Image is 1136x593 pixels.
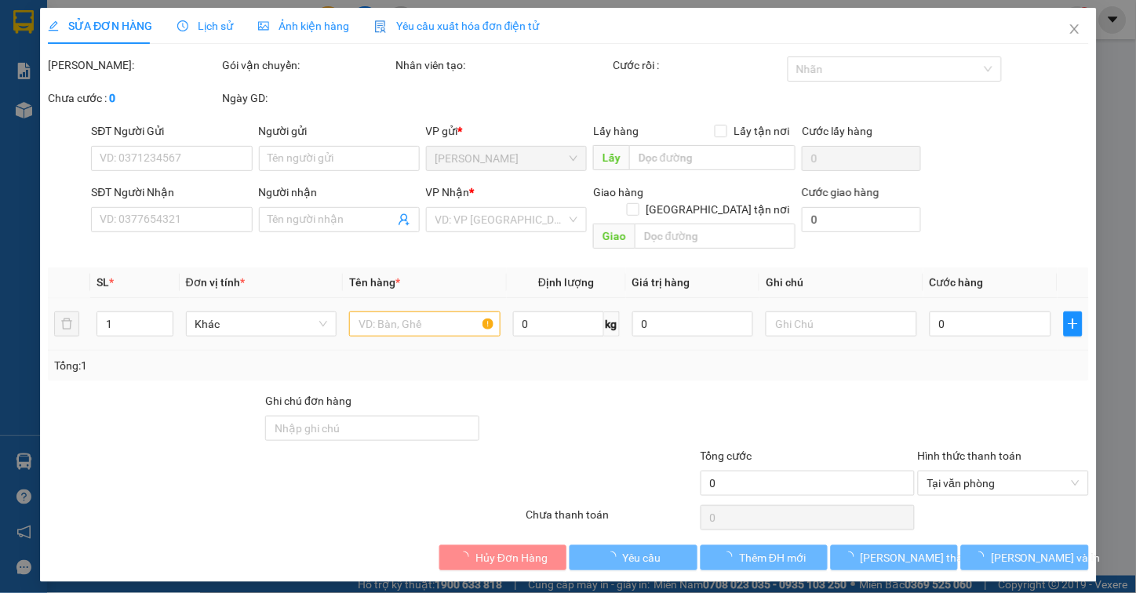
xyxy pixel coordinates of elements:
span: Cước hàng [930,276,984,289]
span: Tổng cước [700,449,752,462]
button: [PERSON_NAME] thay đổi [831,545,958,570]
div: Chưa cước : [48,89,219,107]
div: Nhân viên tạo: [395,56,610,74]
div: Gói vận chuyển: [221,56,392,74]
div: VP gửi [426,122,587,140]
th: Ghi chú [759,267,923,298]
input: Dọc đường [629,145,796,170]
span: [GEOGRAPHIC_DATA] tận nơi [639,201,796,218]
button: Close [1052,8,1096,52]
div: Ngày GD: [221,89,392,107]
span: clock-circle [177,20,188,31]
span: [PERSON_NAME] thay đổi [861,549,986,566]
label: Cước giao hàng [802,186,879,198]
input: Ghi chú đơn hàng [265,416,479,441]
span: VP Nhận [426,186,470,198]
button: plus [1064,311,1083,337]
span: SL [96,276,108,289]
input: Dọc đường [635,224,796,249]
span: Lịch sử [177,20,233,32]
button: Yêu cầu [570,545,697,570]
span: Hòa Thành [435,147,577,170]
button: Hủy Đơn Hàng [439,545,566,570]
label: Cước lấy hàng [802,125,872,137]
span: SỬA ĐƠN HÀNG [48,20,152,32]
span: Tại văn phòng [927,471,1080,495]
div: SĐT Người Gửi [91,122,252,140]
span: Thêm ĐH mới [739,549,806,566]
span: Giao [593,224,635,249]
span: Hủy Đơn Hàng [475,549,548,566]
span: picture [258,20,269,31]
span: Lấy [593,145,629,170]
span: Khác [195,312,327,336]
span: user-add [398,213,410,226]
div: Chưa thanh toán [525,506,699,533]
span: Yêu cầu xuất hóa đơn điện tử [374,20,540,32]
span: loading [722,551,739,562]
div: [PERSON_NAME]: [48,56,219,74]
button: [PERSON_NAME] và In [961,545,1088,570]
input: VD: Bàn, Ghế [349,311,501,337]
span: [PERSON_NAME] và In [991,549,1101,566]
span: loading [974,551,991,562]
span: Giá trị hàng [632,276,690,289]
input: Cước giao hàng [802,207,921,232]
span: close [1068,23,1080,35]
span: Đơn vị tính [185,276,244,289]
button: delete [54,311,79,337]
span: loading [606,551,623,562]
span: plus [1065,318,1082,330]
span: Định lượng [538,276,594,289]
span: Lấy tận nơi [727,122,796,140]
div: Cước rồi : [613,56,784,74]
button: Thêm ĐH mới [700,545,827,570]
label: Hình thức thanh toán [918,449,1022,462]
span: Yêu cầu [623,549,661,566]
div: Người gửi [258,122,419,140]
span: Giao hàng [593,186,643,198]
img: icon [374,20,387,33]
div: Người nhận [258,184,419,201]
span: loading [458,551,475,562]
input: Cước lấy hàng [802,146,921,171]
span: Ảnh kiện hàng [258,20,349,32]
div: SĐT Người Nhận [91,184,252,201]
label: Ghi chú đơn hàng [265,395,351,407]
span: kg [603,311,619,337]
span: Lấy hàng [593,125,639,137]
b: 0 [109,92,115,104]
input: Ghi Chú [766,311,917,337]
span: Tên hàng [349,276,400,289]
span: loading [843,551,861,562]
div: Tổng: 1 [54,357,439,374]
span: edit [48,20,59,31]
